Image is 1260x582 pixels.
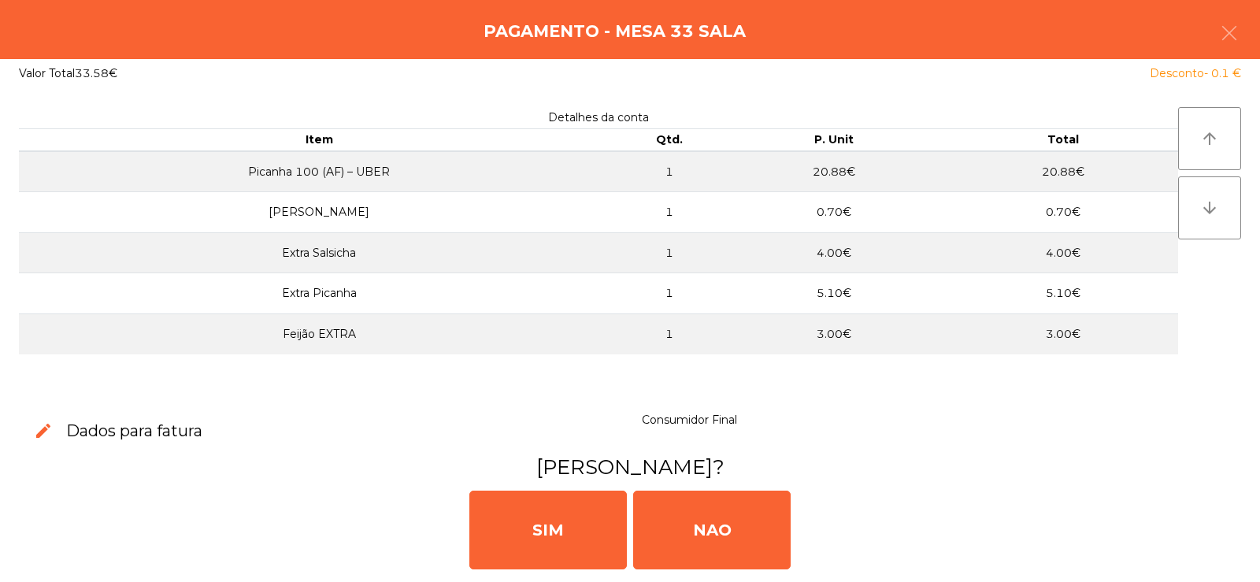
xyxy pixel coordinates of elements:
td: 5.10€ [719,273,948,314]
th: P. Unit [719,129,948,151]
td: Picanha 100 (AF) – UBER [19,151,619,192]
th: Qtd. [619,129,719,151]
i: arrow_downward [1200,198,1219,217]
div: Desconto [1150,65,1241,82]
td: Extra Salsicha [19,232,619,273]
span: Detalhes da conta [548,110,649,124]
td: 1 [619,273,719,314]
td: 1 [619,151,719,192]
td: 5.10€ [949,273,1178,314]
h4: Pagamento - Mesa 33 Sala [484,20,746,43]
div: SIM [469,491,627,569]
button: arrow_upward [1178,107,1241,170]
th: Total [949,129,1178,151]
td: [PERSON_NAME] [19,192,619,233]
td: 0.70€ [719,192,948,233]
th: Item [19,129,619,151]
td: 3.00€ [719,314,948,354]
td: 1 [619,232,719,273]
h3: Dados para fatura [66,420,202,442]
span: 33.58€ [75,66,117,80]
span: - 0.1 € [1204,66,1241,80]
div: NAO [633,491,791,569]
td: 1 [619,192,719,233]
td: 20.88€ [719,151,948,192]
i: arrow_upward [1200,129,1219,148]
td: Extra Picanha [19,273,619,314]
td: 0.70€ [949,192,1178,233]
button: arrow_downward [1178,176,1241,239]
td: 4.00€ [949,232,1178,273]
td: 4.00€ [719,232,948,273]
td: 1 [619,314,719,354]
td: 3.00€ [949,314,1178,354]
span: Valor Total [19,66,75,80]
span: Consumidor Final [642,413,737,427]
h3: [PERSON_NAME]? [18,453,1242,481]
button: edit [21,409,66,454]
td: Feijão EXTRA [19,314,619,354]
span: edit [34,421,53,440]
td: 20.88€ [949,151,1178,192]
